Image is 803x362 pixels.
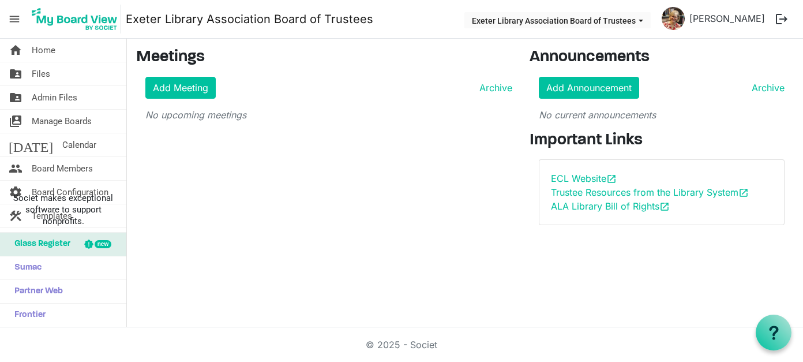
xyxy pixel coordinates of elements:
a: My Board View Logo [28,5,126,33]
span: Societ makes exceptional software to support nonprofits. [5,192,121,227]
span: Board Configuration [32,181,108,204]
span: home [9,39,22,62]
a: Trustee Resources from the Library Systemopen_in_new [551,186,749,198]
a: Exeter Library Association Board of Trustees [126,8,373,31]
span: Sumac [9,256,42,279]
span: open_in_new [606,174,617,184]
p: No current announcements [539,108,785,122]
a: Archive [747,81,785,95]
span: Partner Web [9,280,63,303]
span: menu [3,8,25,30]
span: Manage Boards [32,110,92,133]
a: © 2025 - Societ [366,339,437,350]
img: My Board View Logo [28,5,121,33]
span: Glass Register [9,233,70,256]
a: ALA Library Bill of Rightsopen_in_new [551,200,670,212]
a: Add Announcement [539,77,639,99]
span: Home [32,39,55,62]
div: new [95,240,111,248]
img: oiUq6S1lSyLOqxOgPlXYhI3g0FYm13iA4qhAgY5oJQiVQn4Ddg2A9SORYVWq4Lz4pb3-biMLU3tKDRk10OVDzQ_thumb.png [662,7,685,30]
a: ECL Websiteopen_in_new [551,173,617,184]
span: folder_shared [9,86,22,109]
a: Archive [475,81,512,95]
span: Calendar [62,133,96,156]
span: people [9,157,22,180]
span: [DATE] [9,133,53,156]
h3: Important Links [530,131,794,151]
span: Frontier [9,304,46,327]
a: [PERSON_NAME] [685,7,770,30]
span: folder_shared [9,62,22,85]
span: Board Members [32,157,93,180]
span: Admin Files [32,86,77,109]
h3: Announcements [530,48,794,68]
a: Add Meeting [145,77,216,99]
span: open_in_new [738,188,749,198]
span: Files [32,62,50,85]
p: No upcoming meetings [145,108,513,122]
button: logout [770,7,794,31]
span: settings [9,181,22,204]
button: Exeter Library Association Board of Trustees dropdownbutton [464,12,651,28]
span: switch_account [9,110,22,133]
span: open_in_new [659,201,670,212]
h3: Meetings [136,48,513,68]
